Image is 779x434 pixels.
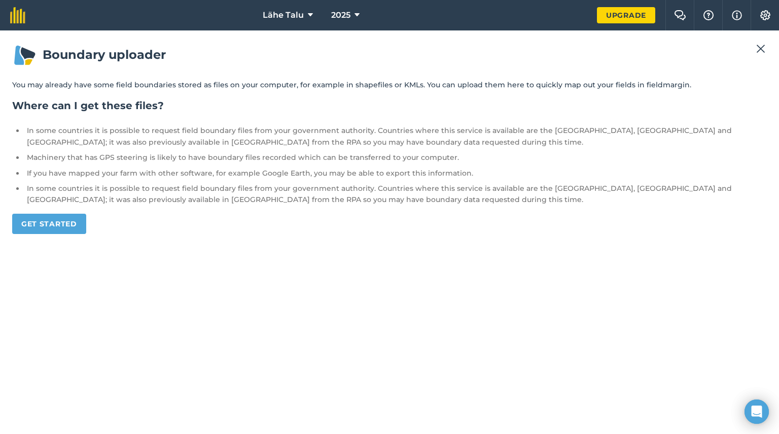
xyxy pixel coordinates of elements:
img: A question mark icon [702,10,715,20]
h1: Boundary uploader [12,43,767,67]
a: Get started [12,214,86,234]
li: If you have mapped your farm with other software, for example Google Earth, you may be able to ex... [24,168,767,179]
img: svg+xml;base64,PHN2ZyB4bWxucz0iaHR0cDovL3d3dy53My5vcmcvMjAwMC9zdmciIHdpZHRoPSIyMiIgaGVpZ2h0PSIzMC... [756,43,765,55]
h2: Where can I get these files? [12,98,767,113]
p: You may already have some field boundaries stored as files on your computer, for example in shape... [12,79,767,90]
div: Open Intercom Messenger [745,399,769,424]
a: Upgrade [597,7,655,23]
span: 2025 [331,9,350,21]
span: Lähe Talu [263,9,304,21]
img: Two speech bubbles overlapping with the left bubble in the forefront [674,10,686,20]
li: In some countries it is possible to request field boundary files from your government authority. ... [24,125,767,148]
li: Machinery that has GPS steering is likely to have boundary files recorded which can be transferre... [24,152,767,163]
img: fieldmargin Logo [10,7,25,23]
img: svg+xml;base64,PHN2ZyB4bWxucz0iaHR0cDovL3d3dy53My5vcmcvMjAwMC9zdmciIHdpZHRoPSIxNyIgaGVpZ2h0PSIxNy... [732,9,742,21]
li: In some countries it is possible to request field boundary files from your government authority. ... [24,183,767,206]
img: A cog icon [759,10,771,20]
